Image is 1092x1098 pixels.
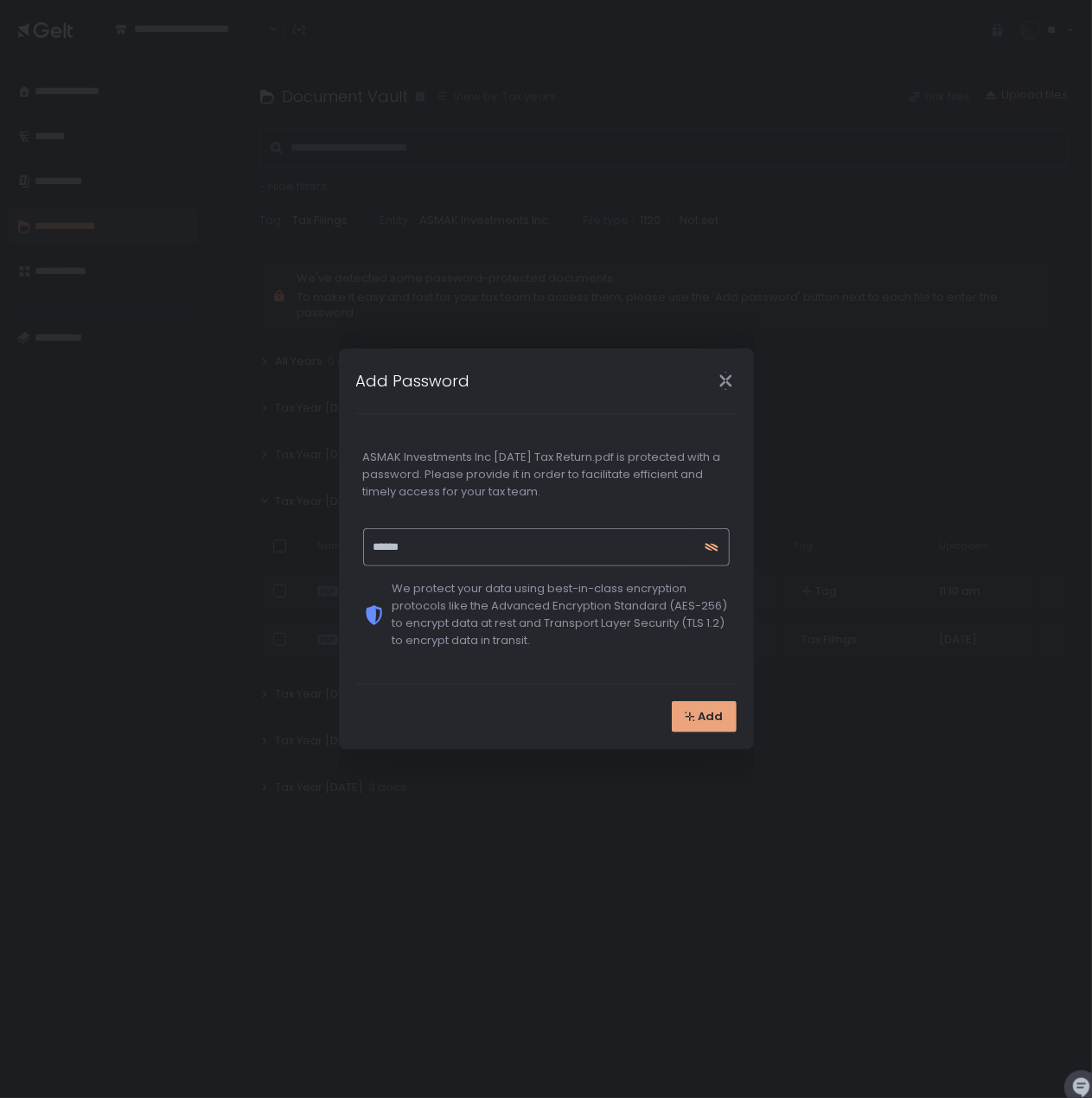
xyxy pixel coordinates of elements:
div: Close [699,371,754,391]
button: Add [672,701,737,732]
div: We protect your data using best-in-class encryption protocols like the Advanced Encryption Standa... [393,580,730,649]
h1: Add Password [356,369,470,393]
span: Add [699,709,724,725]
div: ASMAK Investments Inc [DATE] Tax Return.pdf is protected with a password. Please provide it in or... [363,449,730,501]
